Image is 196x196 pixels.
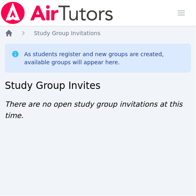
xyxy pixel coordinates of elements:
[5,100,183,120] span: There are no open study group invitations at this time.
[24,50,185,66] div: As students register and new groups are created, available groups will appear here.
[34,29,100,37] a: Study Group Invitations
[5,79,191,92] h2: Study Group Invites
[5,29,191,37] nav: Breadcrumb
[34,30,100,36] span: Study Group Invitations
